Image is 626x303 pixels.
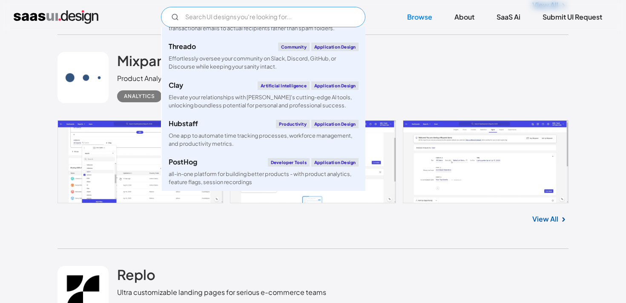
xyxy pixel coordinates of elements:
div: Threado [169,43,196,50]
h2: Replo [117,266,155,283]
div: Elevate your relationships with [PERSON_NAME]'s cutting-edge AI tools, unlocking boundless potent... [169,93,359,110]
a: Mixpanel [117,52,177,73]
a: PostHogDeveloper toolsApplication Designall-in-one platform for building better products - with p... [162,153,365,191]
div: all-in-one platform for building better products - with product analytics, feature flags, session... [169,170,359,186]
div: Developer tools [268,158,310,167]
div: PostHog [169,159,197,165]
h2: Mixpanel [117,52,177,69]
div: Effortlessly oversee your community on Slack, Discord, GitHub, or Discourse while keeping your sa... [169,55,359,71]
div: One app to automate time tracking processes, workforce management, and productivity metrics. [169,132,359,148]
div: Artificial Intelligence [258,81,310,90]
div: Application Design [311,120,359,128]
div: Application Design [311,43,359,51]
div: Product Analytics for Mobile, Web, & More. [117,73,253,84]
input: Search UI designs you're looking for... [161,7,365,27]
a: Browse [397,8,442,26]
a: Replo [117,266,155,287]
div: Hubstaff [169,120,198,127]
form: Email Form [161,7,365,27]
a: About [444,8,485,26]
a: ThreadoCommunityApplication DesignEffortlessly oversee your community on Slack, Discord, GitHub, ... [162,38,365,76]
div: Application Design [311,158,359,167]
a: ClayArtificial IntelligenceApplication DesignElevate your relationships with [PERSON_NAME]'s cutt... [162,76,365,115]
div: Productivity [276,120,309,128]
a: SaaS Ai [486,8,531,26]
div: Clay [169,82,183,89]
div: Ultra customizable landing pages for serious e-commerce teams [117,287,326,297]
a: HubstaffProductivityApplication DesignOne app to automate time tracking processes, workforce mana... [162,115,365,153]
a: View All [532,214,558,224]
div: Application Design [311,81,359,90]
a: Submit UI Request [532,8,612,26]
a: home [14,10,98,24]
div: Community [278,43,310,51]
div: Analytics [124,91,155,101]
